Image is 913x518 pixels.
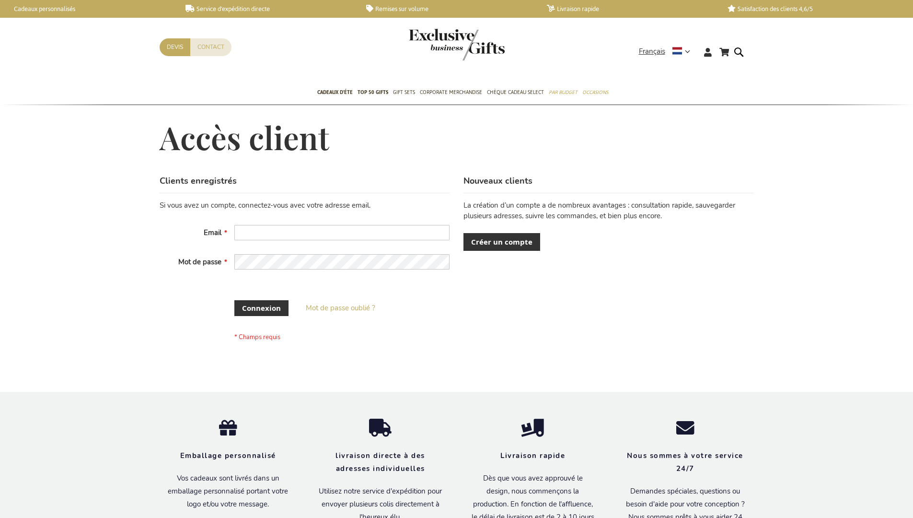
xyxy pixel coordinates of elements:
a: Satisfaction des clients 4,6/5 [728,5,893,13]
p: Vos cadeaux sont livrés dans un emballage personnalisé portant votre logo et/ou votre message. [166,472,290,511]
span: Occasions [582,87,608,97]
span: Email [204,228,221,237]
a: Cadeaux D'Éte [317,81,353,105]
span: Connexion [242,303,281,313]
span: Français [639,46,665,57]
strong: Livraison rapide [500,451,565,460]
span: Corporate Merchandise [420,87,482,97]
strong: Nous sommes à votre service 24/7 [627,451,743,473]
div: Si vous avez un compte, connectez-vous avec votre adresse email. [160,200,450,211]
a: Service d'expédition directe [185,5,351,13]
span: Cadeaux D'Éte [317,87,353,97]
a: TOP 50 Gifts [358,81,388,105]
a: store logo [409,29,457,60]
span: Créer un compte [471,237,532,247]
strong: Nouveaux clients [463,175,532,187]
a: Chèque Cadeau Select [487,81,544,105]
span: Accès client [160,117,329,158]
p: La création d’un compte a de nombreux avantages : consultation rapide, sauvegarder plusieurs adre... [463,200,753,221]
a: Livraison rapide [547,5,712,13]
strong: livraison directe à des adresses individuelles [335,451,425,473]
a: Par budget [549,81,578,105]
a: Remises sur volume [366,5,532,13]
a: Cadeaux personnalisés [5,5,170,13]
input: Email [234,225,450,240]
span: Chèque Cadeau Select [487,87,544,97]
a: Devis [160,38,190,56]
a: Contact [190,38,231,56]
a: Mot de passe oublié ? [306,303,375,313]
span: Mot de passe [178,257,221,267]
span: Gift Sets [393,87,415,97]
button: Connexion [234,300,289,316]
a: Créer un compte [463,233,540,251]
img: Exclusive Business gifts logo [409,29,505,60]
strong: Emballage personnalisé [180,451,276,460]
span: TOP 50 Gifts [358,87,388,97]
a: Occasions [582,81,608,105]
span: Par budget [549,87,578,97]
strong: Clients enregistrés [160,175,237,187]
a: Corporate Merchandise [420,81,482,105]
a: Gift Sets [393,81,415,105]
